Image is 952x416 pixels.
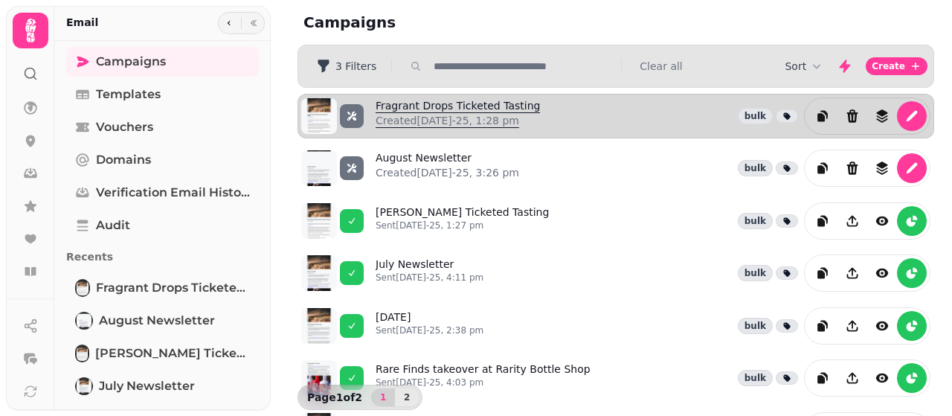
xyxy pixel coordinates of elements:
[376,165,519,180] p: Created [DATE]-25, 3:26 pm
[897,101,927,131] button: edit
[66,339,259,368] a: Duncan Taylor Ticketed Tasting[PERSON_NAME] Ticketed Tasting
[837,363,867,393] button: Share campaign preview
[867,101,897,131] button: revisions
[376,310,483,342] a: [DATE]Sent[DATE]-25, 2:38 pm
[808,258,837,288] button: duplicate
[738,213,773,229] div: bulk
[376,257,483,289] a: July NewsletterSent[DATE]-25, 4:11 pm
[897,258,927,288] button: reports
[376,205,549,237] a: [PERSON_NAME] Ticketed TastingSent[DATE]-25, 1:27 pm
[335,61,376,71] span: 3 Filters
[371,388,419,406] nav: Pagination
[395,388,419,406] button: 2
[738,318,773,334] div: bulk
[371,388,395,406] button: 1
[738,265,773,281] div: bulk
[808,363,837,393] button: duplicate
[301,390,368,405] p: Page 1 of 2
[837,153,867,183] button: Delete
[897,153,927,183] button: edit
[66,306,259,336] a: August NewsletterAugust Newsletter
[66,15,98,30] h2: Email
[376,220,549,231] p: Sent [DATE]-25, 1:27 pm
[867,258,897,288] button: view
[866,57,927,75] button: Create
[66,47,259,77] a: Campaigns
[66,273,259,303] a: Fragrant Drops Ticketed TastingFragrant Drops Ticketed Tasting
[376,272,483,284] p: Sent [DATE]-25, 4:11 pm
[376,324,483,336] p: Sent [DATE]-25, 2:38 pm
[301,255,337,291] img: aHR0cHM6Ly9zdGFtcGVkZS1zZXJ2aWNlLXByb2QtdGVtcGxhdGUtcHJldmlld3MuczMuZXUtd2VzdC0xLmFtYXpvbmF3cy5jb...
[867,311,897,341] button: view
[301,308,337,344] img: aHR0cHM6Ly9zdGFtcGVkZS1zZXJ2aWNlLXByb2QtdGVtcGxhdGUtcHJldmlld3MuczMuZXUtd2VzdC0xLmFtYXpvbmF3cy5jb...
[738,370,773,386] div: bulk
[808,311,837,341] button: duplicate
[301,203,337,239] img: aHR0cHM6Ly9zdGFtcGVkZS1zZXJ2aWNlLXByb2QtdGVtcGxhdGUtcHJldmlld3MuczMuZXUtd2VzdC0xLmFtYXpvbmF3cy5jb...
[872,62,905,71] span: Create
[66,80,259,109] a: Templates
[301,150,337,186] img: aHR0cHM6Ly9zdGFtcGVkZS1zZXJ2aWNlLXByb2QtdGVtcGxhdGUtcHJldmlld3MuczMuZXUtd2VzdC0xLmFtYXpvbmF3cy5jb...
[99,377,195,395] span: July Newsletter
[897,206,927,236] button: reports
[77,313,91,328] img: August Newsletter
[897,311,927,341] button: reports
[785,59,824,74] button: Sort
[77,379,91,394] img: July Newsletter
[301,98,337,134] img: aHR0cHM6Ly9zdGFtcGVkZS1zZXJ2aWNlLXByb2QtdGVtcGxhdGUtcHJldmlld3MuczMuZXUtd2VzdC0xLmFtYXpvbmF3cy5jb...
[867,363,897,393] button: view
[376,362,591,394] a: Rare Finds takeover at Rarity Bottle ShopSent[DATE]-25, 4:03 pm
[95,345,250,362] span: [PERSON_NAME] Ticketed Tasting
[376,113,540,128] p: Created [DATE]-25, 1:28 pm
[66,211,259,240] a: Audit
[99,312,215,330] span: August Newsletter
[376,377,591,388] p: Sent [DATE]-25, 4:03 pm
[304,54,388,78] button: 3 Filters
[301,360,337,396] img: aHR0cHM6Ly9zdGFtcGVkZS1zZXJ2aWNlLXByb2QtdGVtcGxhdGUtcHJldmlld3MuczMuZXUtd2VzdC0xLmFtYXpvbmF3cy5jb...
[738,108,773,124] div: bulk
[96,184,250,202] span: Verification email history
[867,206,897,236] button: view
[808,153,837,183] button: duplicate
[96,86,161,103] span: Templates
[837,101,867,131] button: Delete
[640,59,682,74] button: Clear all
[77,281,89,295] img: Fragrant Drops Ticketed Tasting
[96,53,166,71] span: Campaigns
[837,311,867,341] button: Share campaign preview
[303,12,589,33] h2: Campaigns
[837,206,867,236] button: Share campaign preview
[96,217,130,234] span: Audit
[66,112,259,142] a: Vouchers
[376,98,540,134] a: Fragrant Drops Ticketed TastingCreated[DATE]-25, 1:28 pm
[96,118,153,136] span: Vouchers
[66,371,259,401] a: July NewsletterJuly Newsletter
[66,145,259,175] a: Domains
[837,258,867,288] button: Share campaign preview
[738,160,773,176] div: bulk
[897,363,927,393] button: reports
[77,346,88,361] img: Duncan Taylor Ticketed Tasting
[377,393,389,402] span: 1
[96,279,250,297] span: Fragrant Drops Ticketed Tasting
[808,206,837,236] button: duplicate
[401,393,413,402] span: 2
[808,101,837,131] button: duplicate
[66,243,259,270] p: Recents
[867,153,897,183] button: revisions
[96,151,151,169] span: Domains
[66,178,259,208] a: Verification email history
[376,150,519,186] a: August NewsletterCreated[DATE]-25, 3:26 pm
